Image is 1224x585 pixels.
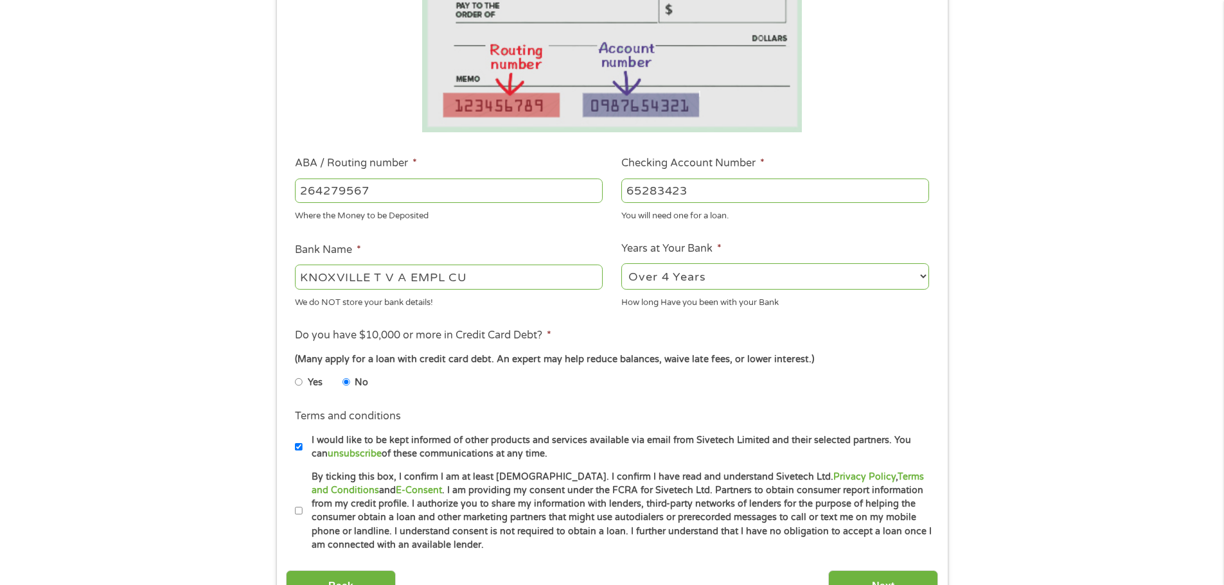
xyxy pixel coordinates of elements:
[303,433,933,461] label: I would like to be kept informed of other products and services available via email from Sivetech...
[295,179,603,203] input: 263177916
[295,157,417,170] label: ABA / Routing number
[396,485,442,496] a: E-Consent
[295,410,401,423] label: Terms and conditions
[355,376,368,390] label: No
[833,471,896,482] a: Privacy Policy
[295,205,603,223] div: Where the Money to be Deposited
[295,329,551,342] label: Do you have $10,000 or more in Credit Card Debt?
[621,292,929,309] div: How long Have you been with your Bank
[312,471,924,496] a: Terms and Conditions
[303,470,933,552] label: By ticking this box, I confirm I am at least [DEMOGRAPHIC_DATA]. I confirm I have read and unders...
[621,205,929,223] div: You will need one for a loan.
[295,292,603,309] div: We do NOT store your bank details!
[295,243,361,257] label: Bank Name
[621,157,765,170] label: Checking Account Number
[328,448,382,459] a: unsubscribe
[621,179,929,203] input: 345634636
[308,376,323,390] label: Yes
[295,353,928,367] div: (Many apply for a loan with credit card debt. An expert may help reduce balances, waive late fees...
[621,242,722,256] label: Years at Your Bank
